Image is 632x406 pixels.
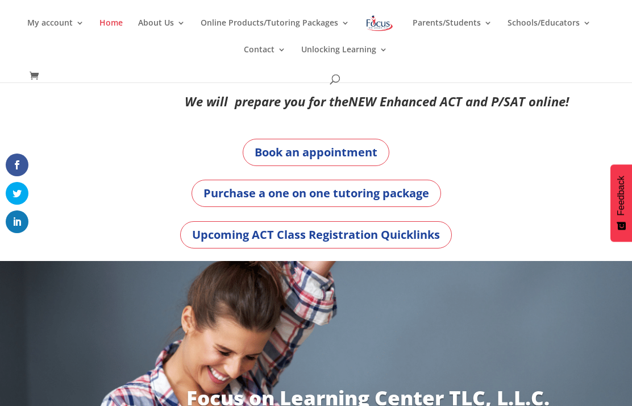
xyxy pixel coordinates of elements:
a: Unlocking Learning [301,45,388,72]
span: Feedback [616,176,626,216]
a: Schools/Educators [508,19,591,45]
button: Feedback - Show survey [610,164,632,242]
a: Book an appointment [243,139,389,166]
a: Purchase a one on one tutoring package [192,180,441,207]
em: We will prepare you for the [185,93,348,110]
img: Focus on Learning [365,13,394,34]
a: About Us [138,19,185,45]
a: My account [27,19,84,45]
a: Upcoming ACT Class Registration Quicklinks [180,221,452,248]
a: Parents/Students [413,19,492,45]
em: NEW Enhanced ACT and P/SAT online! [348,93,569,110]
a: Contact [244,45,286,72]
a: Home [99,19,123,45]
a: Online Products/Tutoring Packages [201,19,350,45]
